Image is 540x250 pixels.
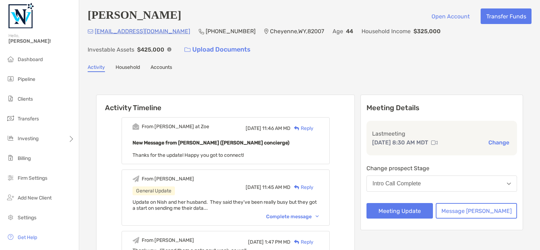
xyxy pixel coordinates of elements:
[142,124,209,130] div: From [PERSON_NAME] at Zoe
[18,136,39,142] span: Investing
[290,184,313,191] div: Reply
[246,125,261,131] span: [DATE]
[88,29,93,34] img: Email Icon
[346,27,353,36] p: 44
[116,64,140,72] a: Household
[431,140,438,145] img: communication type
[137,45,164,54] p: $425,000
[142,176,194,182] div: From [PERSON_NAME]
[96,95,354,112] h6: Activity Timeline
[366,103,517,112] p: Meeting Details
[18,56,43,63] span: Dashboard
[294,126,299,131] img: Reply icon
[413,27,441,36] p: $325,000
[6,134,15,142] img: investing icon
[18,175,47,181] span: Firm Settings
[167,47,171,52] img: Info Icon
[6,75,15,83] img: pipeline icon
[372,180,421,187] div: Intro Call Complete
[133,140,289,146] b: New Message from [PERSON_NAME] ([PERSON_NAME] concierge)
[8,38,75,44] span: [PERSON_NAME]!
[436,203,517,219] button: Message [PERSON_NAME]
[151,64,172,72] a: Accounts
[362,27,411,36] p: Household Income
[18,234,37,240] span: Get Help
[270,27,324,36] p: Cheyenne , WY , 82007
[372,138,428,147] p: [DATE] 8:30 AM MDT
[264,29,269,34] img: Location Icon
[486,139,511,146] button: Change
[95,27,190,36] p: [EMAIL_ADDRESS][DOMAIN_NAME]
[18,76,35,82] span: Pipeline
[133,237,139,244] img: Event icon
[6,114,15,123] img: transfers icon
[142,237,194,243] div: From [PERSON_NAME]
[88,8,181,24] h4: [PERSON_NAME]
[366,203,433,219] button: Meeting Update
[18,155,31,161] span: Billing
[6,173,15,182] img: firm-settings icon
[199,29,204,34] img: Phone Icon
[18,96,33,102] span: Clients
[333,27,343,36] p: Age
[18,195,52,201] span: Add New Client
[481,8,532,24] button: Transfer Funds
[265,239,290,245] span: 1:47 PM MD
[180,42,255,57] a: Upload Documents
[88,64,105,72] a: Activity
[18,215,36,221] span: Settings
[248,239,264,245] span: [DATE]
[426,8,475,24] button: Open Account
[88,45,134,54] p: Investable Assets
[133,186,175,195] div: General Update
[18,116,39,122] span: Transfers
[6,154,15,162] img: billing icon
[6,213,15,221] img: settings icon
[6,94,15,103] img: clients icon
[294,240,299,244] img: Reply icon
[133,152,244,158] span: Thanks for the update! Happy you got to connect!
[6,193,15,202] img: add_new_client icon
[290,238,313,246] div: Reply
[246,184,261,190] span: [DATE]
[133,123,139,130] img: Event icon
[316,215,319,218] img: Chevron icon
[6,55,15,63] img: dashboard icon
[206,27,256,36] p: [PHONE_NUMBER]
[133,199,317,211] span: Update on Nish and her husband. They said they've been really busy but they got a start on sendin...
[507,183,511,185] img: Open dropdown arrow
[184,47,190,52] img: button icon
[262,184,290,190] span: 11:45 AM MD
[133,175,139,182] img: Event icon
[366,164,517,173] p: Change prospect Stage
[262,125,290,131] span: 11:46 AM MD
[6,233,15,241] img: get-help icon
[290,125,313,132] div: Reply
[8,3,34,28] img: Zoe Logo
[366,175,517,192] button: Intro Call Complete
[372,129,511,138] p: Last meeting
[294,185,299,190] img: Reply icon
[266,214,319,220] div: Complete message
